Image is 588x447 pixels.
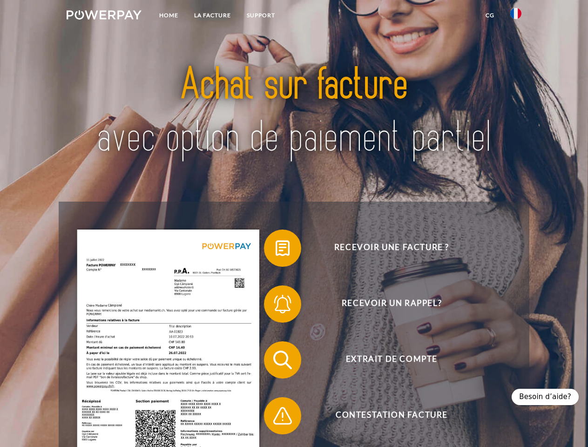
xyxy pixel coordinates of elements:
img: qb_warning.svg [271,404,294,427]
a: LA FACTURE [186,7,239,24]
img: fr [510,8,521,19]
img: qb_bill.svg [271,237,294,260]
div: Besoin d’aide? [512,389,579,405]
img: qb_bell.svg [271,292,294,316]
span: Recevoir un rappel? [277,285,506,323]
a: CG [478,7,502,24]
button: Contestation Facture [264,397,506,434]
a: Support [239,7,283,24]
span: Extrait de compte [277,341,506,379]
span: Recevoir une facture ? [277,230,506,267]
button: Recevoir une facture ? [264,230,506,267]
button: Extrait de compte [264,341,506,379]
img: logo-powerpay-white.svg [67,10,142,20]
span: Contestation Facture [277,397,506,434]
button: Recevoir un rappel? [264,285,506,323]
img: qb_search.svg [271,348,294,372]
a: Home [151,7,186,24]
img: title-powerpay_fr.svg [89,45,499,178]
